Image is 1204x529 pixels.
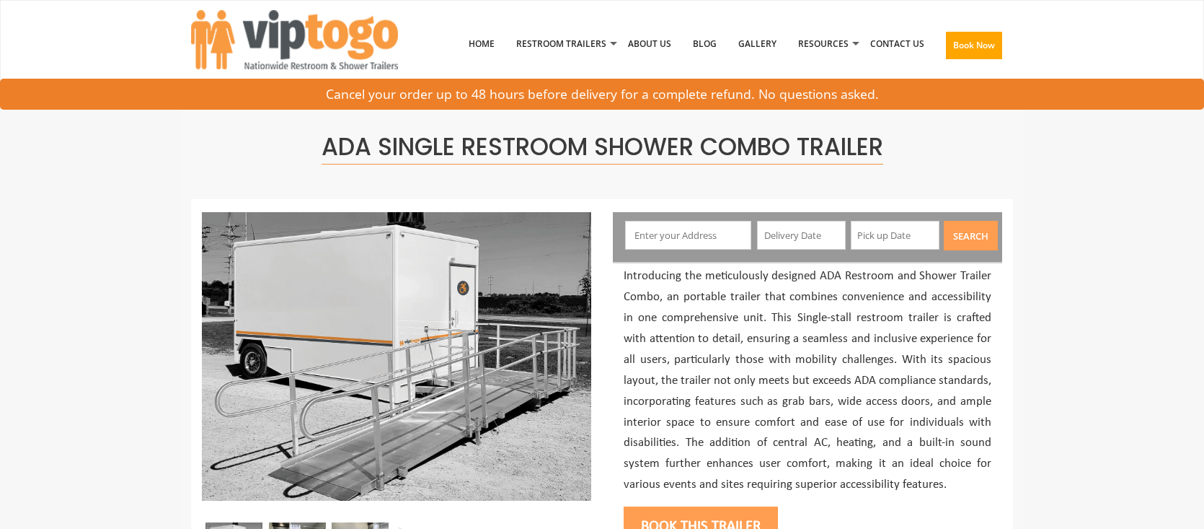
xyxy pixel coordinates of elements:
a: Blog [682,6,727,82]
input: Enter your Address [625,221,752,250]
a: Book Now [935,6,1013,90]
a: Gallery [727,6,787,82]
img: VIPTOGO [191,10,398,69]
input: Delivery Date [757,221,846,250]
input: Pick up Date [851,221,939,250]
button: Book Now [946,32,1002,59]
img: ADA Single Restroom Shower Combo Trailer [202,212,591,501]
button: Search [944,221,998,250]
span: ADA Single Restroom Shower Combo Trailer [322,130,883,165]
a: Resources [787,6,859,82]
a: Contact Us [859,6,935,82]
a: Home [458,6,505,82]
a: About Us [617,6,682,82]
p: Introducing the meticulously designed ADA Restroom and Shower Trailer Combo, an portable trailer ... [624,266,991,496]
a: Restroom Trailers [505,6,617,82]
